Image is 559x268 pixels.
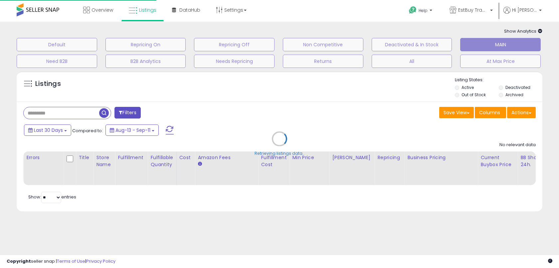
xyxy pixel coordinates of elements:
div: seller snap | | [7,258,115,265]
span: Show Analytics [504,28,542,34]
button: Returns [283,55,363,68]
a: Terms of Use [57,258,85,264]
button: At Max Price [460,55,541,68]
button: Deactivated & In Stock [372,38,452,51]
a: Privacy Policy [86,258,115,264]
button: Default [17,38,97,51]
button: Repricing Off [194,38,275,51]
span: Hi [PERSON_NAME] [512,7,537,13]
button: All [372,55,452,68]
span: DataHub [179,7,200,13]
span: Listings [139,7,156,13]
a: Hi [PERSON_NAME] [503,7,542,22]
button: Need B2B [17,55,97,68]
button: Repricing On [105,38,186,51]
div: Retrieving listings data.. [255,150,304,156]
a: Help [404,1,439,22]
button: B2B Analytics [105,55,186,68]
button: Non Competitive [283,38,363,51]
span: Overview [92,7,113,13]
strong: Copyright [7,258,31,264]
i: Get Help [409,6,417,14]
span: Help [419,8,428,13]
button: Needs Repricing [194,55,275,68]
span: EstBuy Trading [458,7,488,13]
button: MAIN [460,38,541,51]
